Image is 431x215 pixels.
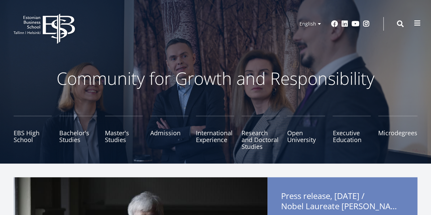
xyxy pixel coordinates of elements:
[341,20,348,27] a: Linkedin
[352,20,359,27] a: Youtube
[333,116,371,150] a: Executive Education
[150,116,188,150] a: Admission
[281,191,404,213] span: Press release, [DATE] /
[378,116,417,150] a: Microdegrees
[105,116,143,150] a: Master's Studies
[196,116,234,150] a: International Experience
[363,20,370,27] a: Instagram
[59,116,97,150] a: Bachelor's Studies
[281,201,404,211] span: Nobel Laureate [PERSON_NAME] to Deliver Lecture at [GEOGRAPHIC_DATA]
[14,116,52,150] a: EBS High School
[287,116,325,150] a: Open University
[35,68,396,89] p: Community for Growth and Responsibility
[331,20,338,27] a: Facebook
[242,116,280,150] a: Research and Doctoral Studies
